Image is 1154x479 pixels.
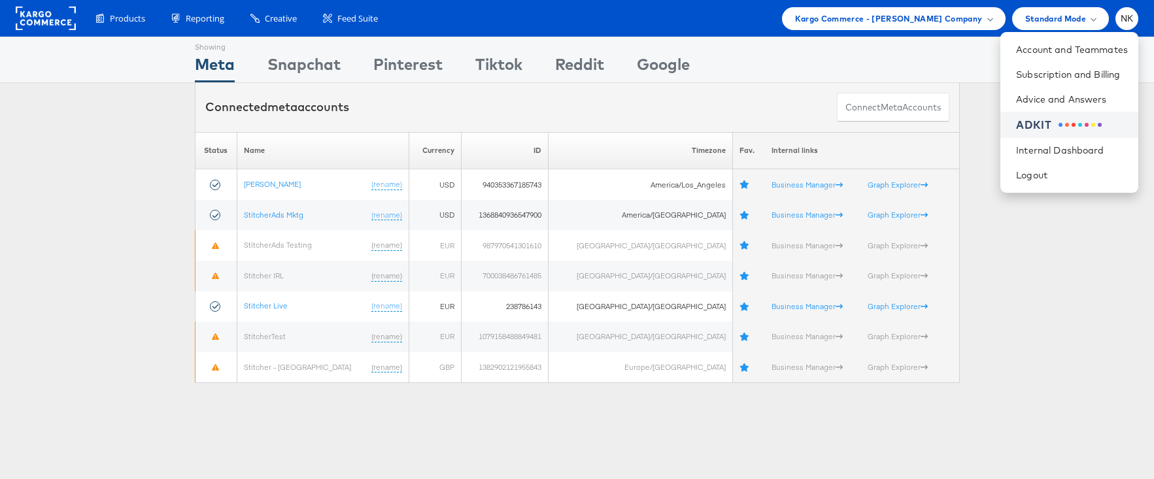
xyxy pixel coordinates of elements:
a: (rename) [371,271,402,282]
td: [GEOGRAPHIC_DATA]/[GEOGRAPHIC_DATA] [548,291,733,322]
td: USD [409,200,461,231]
td: 700038486761485 [461,261,548,291]
td: America/Los_Angeles [548,169,733,200]
a: Graph Explorer [868,362,928,372]
a: Business Manager [772,362,843,372]
div: Pinterest [373,53,443,82]
span: Reporting [186,12,224,25]
td: EUR [409,261,461,291]
a: StitcherAds Mktg [244,210,303,220]
a: StitcherTest [244,331,286,341]
a: Account and Teammates [1016,43,1128,56]
th: Currency [409,132,461,169]
button: ConnectmetaAccounts [837,93,949,122]
a: (rename) [371,210,402,221]
span: Kargo Commerce - [PERSON_NAME] Company [795,12,983,25]
td: America/[GEOGRAPHIC_DATA] [548,200,733,231]
a: (rename) [371,331,402,342]
a: Graph Explorer [868,331,928,341]
a: Business Manager [772,271,843,280]
a: Stitcher Live [244,301,288,310]
td: EUR [409,230,461,261]
a: (rename) [371,179,402,190]
td: 1368840936547900 [461,200,548,231]
a: Business Manager [772,180,843,190]
td: [GEOGRAPHIC_DATA]/[GEOGRAPHIC_DATA] [548,261,733,291]
span: Feed Suite [337,12,378,25]
div: ADKIT [1016,118,1052,133]
a: Business Manager [772,210,843,220]
a: Graph Explorer [868,301,928,311]
a: Business Manager [772,331,843,341]
a: Advice and Answers [1016,93,1128,106]
td: [GEOGRAPHIC_DATA]/[GEOGRAPHIC_DATA] [548,322,733,352]
a: Business Manager [772,240,843,250]
div: Snapchat [267,53,341,82]
span: Standard Mode [1025,12,1086,25]
span: Products [110,12,145,25]
td: 1079158488849481 [461,322,548,352]
td: 940353367185743 [461,169,548,200]
td: EUR [409,291,461,322]
a: (rename) [371,240,402,251]
a: Graph Explorer [868,180,928,190]
div: Connected accounts [205,99,349,116]
a: (rename) [371,301,402,312]
td: 238786143 [461,291,548,322]
th: ID [461,132,548,169]
td: GBP [409,352,461,383]
a: StitcherAds Testing [244,240,312,250]
td: USD [409,169,461,200]
a: Graph Explorer [868,210,928,220]
a: Logout [1016,169,1128,182]
a: Stitcher - [GEOGRAPHIC_DATA] [244,362,351,372]
td: Europe/[GEOGRAPHIC_DATA] [548,352,733,383]
a: Graph Explorer [868,271,928,280]
a: Internal Dashboard [1016,144,1128,157]
a: ADKIT [1016,118,1128,133]
div: Reddit [555,53,604,82]
th: Name [237,132,409,169]
th: Timezone [548,132,733,169]
td: 1382902121955843 [461,352,548,383]
div: Showing [195,37,235,53]
a: Stitcher IRL [244,271,284,280]
a: [PERSON_NAME] [244,179,301,189]
td: 987970541301610 [461,230,548,261]
a: Business Manager [772,301,843,311]
div: Google [637,53,690,82]
span: Creative [265,12,297,25]
a: Graph Explorer [868,240,928,250]
div: Meta [195,53,235,82]
td: [GEOGRAPHIC_DATA]/[GEOGRAPHIC_DATA] [548,230,733,261]
a: (rename) [371,362,402,373]
span: meta [267,99,297,114]
td: EUR [409,322,461,352]
th: Status [195,132,237,169]
a: Subscription and Billing [1016,68,1128,81]
span: NK [1121,14,1134,23]
span: meta [881,101,902,114]
div: Tiktok [475,53,522,82]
